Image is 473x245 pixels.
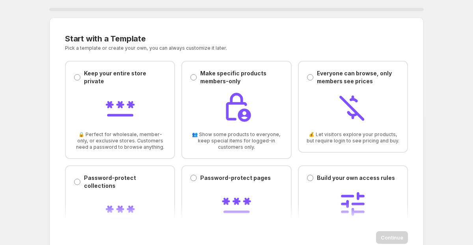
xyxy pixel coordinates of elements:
[337,188,369,220] img: Build your own access rules
[74,131,166,150] span: 🔒 Perfect for wholesale, member-only, or exclusive stores. Customers need a password to browse an...
[104,196,136,228] img: Password-protect collections
[84,69,166,85] p: Keep your entire store private
[200,174,271,182] p: Password-protect pages
[317,174,395,182] p: Build your own access rules
[104,92,136,123] img: Keep your entire store private
[200,69,283,85] p: Make specific products members-only
[307,131,399,144] span: 💰 Let visitors explore your products, but require login to see pricing and buy.
[84,174,166,190] p: Password-protect collections
[65,34,146,43] span: Start with a Template
[65,45,315,51] p: Pick a template or create your own, you can always customize it later.
[190,131,283,150] span: 👥 Show some products to everyone, keep special items for logged-in customers only.
[337,92,369,123] img: Everyone can browse, only members see prices
[221,188,252,220] img: Password-protect pages
[221,92,252,123] img: Make specific products members-only
[317,69,399,85] p: Everyone can browse, only members see prices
